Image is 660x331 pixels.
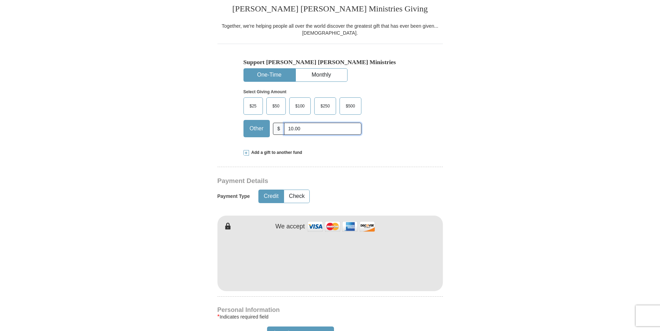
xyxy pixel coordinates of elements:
button: One-Time [244,69,295,81]
span: $25 [246,101,260,111]
button: Monthly [296,69,347,81]
button: Check [284,190,309,203]
span: $250 [317,101,333,111]
span: Add a gift to another fund [249,150,302,156]
span: $500 [342,101,359,111]
img: credit cards accepted [307,219,376,234]
h3: Payment Details [217,177,394,185]
strong: Select Giving Amount [243,89,286,94]
div: Indicates required field [217,313,443,321]
span: Other [246,123,267,134]
span: $ [273,123,285,135]
h5: Support [PERSON_NAME] [PERSON_NAME] Ministries [243,59,417,66]
h4: Personal Information [217,307,443,313]
h5: Payment Type [217,193,250,199]
input: Other Amount [284,123,361,135]
div: Together, we're helping people all over the world discover the greatest gift that has ever been g... [217,23,443,36]
span: $100 [292,101,308,111]
h4: We accept [275,223,305,230]
span: $50 [269,101,283,111]
button: Credit [259,190,283,203]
